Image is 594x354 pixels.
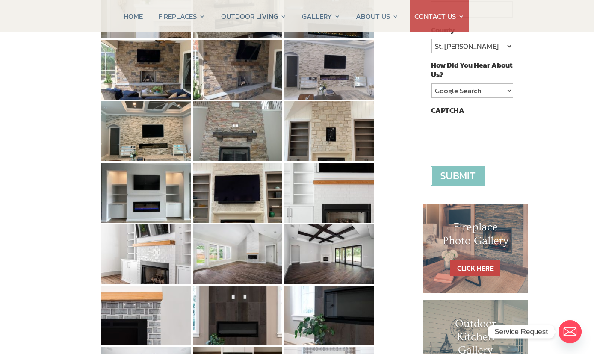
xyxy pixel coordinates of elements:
img: 17 [193,224,283,284]
iframe: reCAPTCHA [431,119,561,153]
img: 7 [101,40,191,100]
input: Submit [431,166,485,186]
img: 19 [101,286,191,345]
label: How Did You Hear About Us? [431,60,512,79]
img: 9 [284,40,374,100]
img: 13 [101,163,191,223]
img: 18 [284,224,374,284]
img: 15 [284,163,374,223]
img: 10 [101,101,191,161]
a: CLICK HERE [450,260,500,276]
img: 11 [193,101,283,161]
img: 8 [193,40,283,100]
img: 20 [193,286,283,345]
label: County [431,25,455,35]
img: 14 [193,163,283,223]
a: Email [559,320,582,343]
img: 12 [284,101,374,161]
label: CAPTCHA [431,106,464,115]
img: 21 [284,286,374,345]
h1: Fireplace Photo Gallery [440,221,511,251]
img: 16 [101,224,191,284]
